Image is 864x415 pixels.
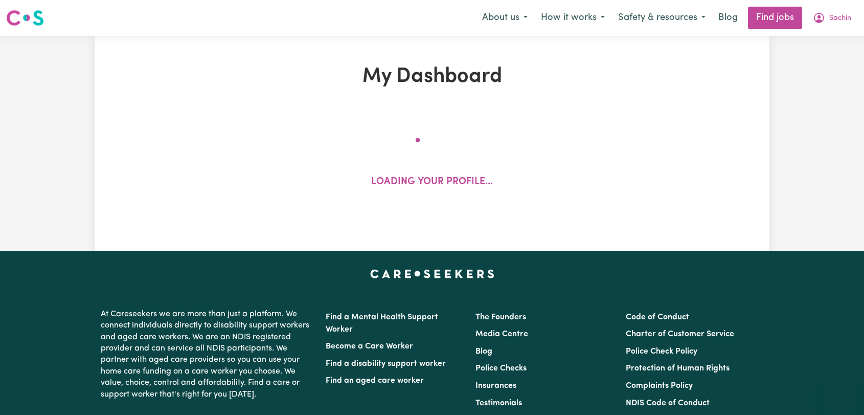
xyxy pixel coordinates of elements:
[534,7,611,29] button: How it works
[326,377,424,385] a: Find an aged care worker
[101,304,313,404] p: At Careseekers we are more than just a platform. We connect individuals directly to disability su...
[475,399,522,407] a: Testimonials
[626,399,710,407] a: NDIS Code of Conduct
[626,347,697,356] a: Police Check Policy
[475,382,516,390] a: Insurances
[370,270,494,278] a: Careseekers home page
[475,330,528,338] a: Media Centre
[475,7,534,29] button: About us
[626,313,689,321] a: Code of Conduct
[6,9,44,27] img: Careseekers logo
[475,347,492,356] a: Blog
[626,382,693,390] a: Complaints Policy
[712,7,744,29] a: Blog
[371,175,493,190] p: Loading your profile...
[829,13,851,24] span: Sachin
[626,330,734,338] a: Charter of Customer Service
[611,7,712,29] button: Safety & resources
[326,360,446,368] a: Find a disability support worker
[806,7,858,29] button: My Account
[475,313,526,321] a: The Founders
[626,364,730,373] a: Protection of Human Rights
[6,6,44,30] a: Careseekers logo
[326,313,438,334] a: Find a Mental Health Support Worker
[475,364,527,373] a: Police Checks
[213,64,651,89] h1: My Dashboard
[748,7,802,29] a: Find jobs
[823,374,856,407] iframe: Button to launch messaging window
[326,342,413,351] a: Become a Care Worker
